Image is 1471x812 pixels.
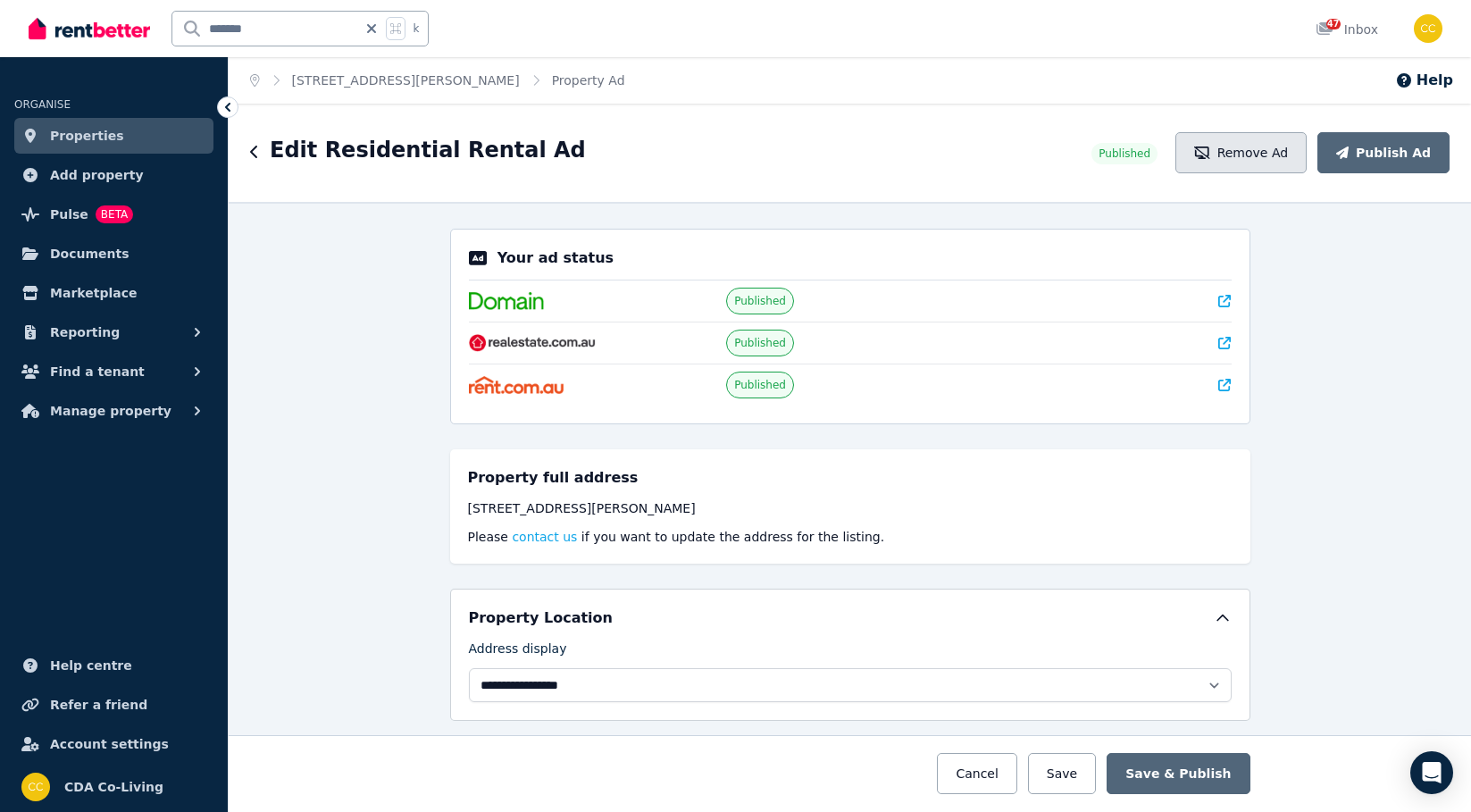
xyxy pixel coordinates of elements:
p: Your ad status [497,247,614,269]
span: Marketplace [50,282,137,304]
span: Manage property [50,400,171,422]
p: Please if you want to update the address for the listing. [468,528,1233,546]
a: Add property [14,157,213,193]
span: Documents [50,243,130,264]
span: ORGANISE [14,98,71,111]
a: [STREET_ADDRESS][PERSON_NAME] [292,73,520,88]
span: Properties [50,125,124,146]
span: 47 [1326,19,1341,29]
nav: Breadcrumb [229,57,647,104]
span: k [413,21,419,36]
a: Documents [14,236,213,272]
button: Publish Ad [1317,132,1450,173]
button: Remove Ad [1175,132,1307,173]
span: Published [734,336,786,350]
img: CDA Co-Living [21,773,50,801]
div: Open Intercom Messenger [1410,751,1453,794]
a: Properties [14,118,213,154]
img: RealEstate.com.au [469,334,597,352]
h5: Property full address [468,467,639,489]
button: Manage property [14,393,213,429]
span: Published [1099,146,1150,161]
span: Add property [50,164,144,186]
a: Refer a friend [14,687,213,723]
span: Reporting [50,322,120,343]
span: BETA [96,205,133,223]
img: CDA Co-Living [1414,14,1442,43]
button: Find a tenant [14,354,213,389]
span: Pulse [50,204,88,225]
span: CDA Co-Living [64,776,163,798]
a: Help centre [14,648,213,683]
div: Inbox [1316,21,1378,38]
label: Address display [469,640,567,665]
img: Rent.com.au [469,376,564,394]
span: Find a tenant [50,361,145,382]
h1: Edit Residential Rental Ad [270,136,586,164]
button: Help [1395,70,1453,91]
button: Save [1028,753,1096,794]
a: PulseBETA [14,197,213,232]
button: Reporting [14,314,213,350]
button: Save & Publish [1107,753,1250,794]
a: Account settings [14,726,213,762]
button: contact us [512,528,577,546]
img: Domain.com.au [469,292,544,310]
div: [STREET_ADDRESS][PERSON_NAME] [468,499,1233,517]
span: Published [734,294,786,308]
span: Account settings [50,733,169,755]
h5: Property Location [469,607,613,629]
span: Help centre [50,655,132,676]
button: Cancel [937,753,1016,794]
a: Marketplace [14,275,213,311]
a: Property Ad [552,73,625,88]
span: Published [734,378,786,392]
span: Refer a friend [50,694,147,716]
img: RentBetter [29,15,150,42]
